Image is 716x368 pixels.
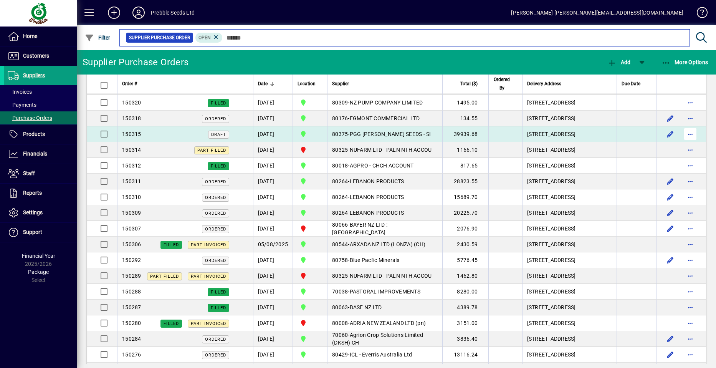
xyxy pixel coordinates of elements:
[191,321,226,326] span: Part Invoiced
[442,189,488,205] td: 15689.70
[23,33,37,39] span: Home
[350,257,400,263] span: Blue Pacfic Minerals
[122,241,141,247] span: 150306
[211,132,226,137] span: Draft
[684,285,696,298] button: More options
[522,95,617,111] td: [STREET_ADDRESS]
[327,221,442,237] td: -
[211,290,226,295] span: Filled
[522,126,617,142] td: [STREET_ADDRESS]
[327,268,442,284] td: -
[327,95,442,111] td: -
[350,194,404,200] span: LEBANON PRODUCTS
[527,80,561,88] span: Delivery Address
[298,192,322,202] span: CHRISTCHURCH
[350,99,423,106] span: NZ PUMP COMPANY LIMITED
[447,80,484,88] div: Total ($)
[197,148,226,153] span: Part Filled
[442,205,488,221] td: 20225.70
[122,131,141,137] span: 150315
[684,238,696,250] button: More options
[253,95,293,111] td: [DATE]
[684,348,696,361] button: More options
[332,131,348,137] span: 80375
[660,55,710,69] button: More Options
[664,112,676,124] button: Edit
[350,131,431,137] span: PGG [PERSON_NAME] SEEDS - SI
[4,223,77,242] a: Support
[205,179,226,184] span: Ordered
[332,80,349,88] span: Supplier
[298,177,322,186] span: CHRISTCHURCH
[195,33,223,43] mat-chip: Completion Status: Open
[298,80,322,88] div: Location
[205,116,226,121] span: Ordered
[493,75,518,92] div: Ordered By
[684,254,696,266] button: More options
[298,318,322,328] span: PALMERSTON NORTH
[522,315,617,331] td: [STREET_ADDRESS]
[327,205,442,221] td: -
[661,59,708,65] span: More Options
[122,336,141,342] span: 150284
[253,252,293,268] td: [DATE]
[664,333,676,345] button: Edit
[83,31,112,45] button: Filter
[28,269,49,275] span: Package
[122,304,141,310] span: 150287
[332,257,348,263] span: 80758
[83,56,189,68] div: Supplier Purchase Orders
[122,80,137,88] span: Order #
[122,80,229,88] div: Order #
[253,111,293,126] td: [DATE]
[350,273,432,279] span: NUFARM LTD - PALN NTH ACCOU
[350,304,382,310] span: BASF NZ LTD
[122,178,141,184] span: 150311
[164,242,179,247] span: Filled
[4,144,77,164] a: Financials
[122,320,141,326] span: 150280
[129,34,190,41] span: Supplier Purchase Order
[327,189,442,205] td: -
[327,252,442,268] td: -
[332,99,348,106] span: 80309
[298,271,322,280] span: PALMERSTON NORTH
[664,175,676,187] button: Edit
[23,190,42,196] span: Reports
[298,80,316,88] span: Location
[332,273,348,279] span: 80325
[684,144,696,156] button: More options
[298,224,322,233] span: PALMERSTON NORTH
[332,194,348,200] span: 80264
[332,304,348,310] span: 80063
[522,174,617,189] td: [STREET_ADDRESS]
[522,111,617,126] td: [STREET_ADDRESS]
[664,128,676,140] button: Edit
[8,89,32,95] span: Invoices
[350,115,420,121] span: EGMONT COMMERCIAL LTD
[684,96,696,109] button: More options
[522,300,617,315] td: [STREET_ADDRESS]
[4,46,77,66] a: Customers
[122,147,141,153] span: 150314
[664,254,676,266] button: Edit
[23,72,45,78] span: Suppliers
[684,207,696,219] button: More options
[298,255,322,265] span: CHRISTCHURCH
[298,350,322,359] span: CHRISTCHURCH
[211,164,226,169] span: Filled
[23,209,43,215] span: Settings
[332,162,348,169] span: 80018
[442,252,488,268] td: 5776.45
[122,194,141,200] span: 150310
[258,80,288,88] div: Date
[332,222,348,228] span: 80066
[4,98,77,111] a: Payments
[442,315,488,331] td: 3151.00
[253,237,293,252] td: 05/08/2025
[253,284,293,300] td: [DATE]
[122,210,141,216] span: 150309
[664,207,676,219] button: Edit
[332,178,348,184] span: 80264
[442,142,488,158] td: 1166.10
